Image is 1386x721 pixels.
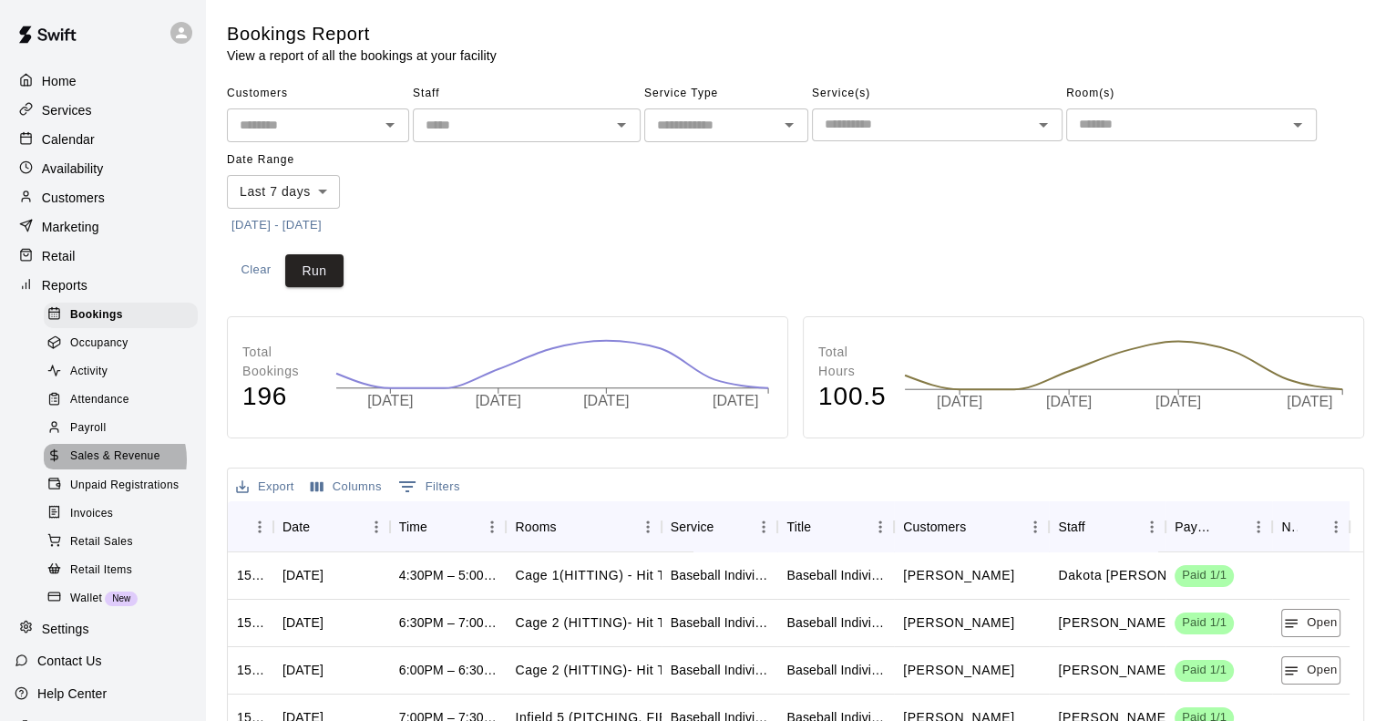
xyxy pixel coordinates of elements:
div: 1509434 [237,661,264,679]
span: Unpaid Registrations [70,477,179,495]
span: Payroll [70,419,106,438]
span: Room(s) [1066,79,1317,108]
button: Select columns [306,473,386,501]
div: Service [662,501,778,552]
p: Calendar [42,130,95,149]
p: Cage 2 (HITTING)- Hit Trax - TBK [515,661,723,680]
a: Retail [15,242,190,270]
button: Run [285,254,344,288]
a: Services [15,97,190,124]
tspan: [DATE] [583,393,629,408]
button: Open [776,112,802,138]
div: Bookings [44,303,198,328]
p: Contact Us [37,652,102,670]
span: Paid 1/1 [1175,567,1234,584]
button: Menu [1245,513,1272,541]
span: Date Range [227,146,386,175]
span: Activity [70,363,108,381]
button: Sort [1085,514,1111,540]
p: Benjamin Long [903,566,1014,585]
button: Sort [1297,514,1322,540]
button: Open [377,112,403,138]
a: Invoices [44,500,205,528]
div: Title [777,501,894,552]
p: Customers [42,189,105,207]
div: WalletNew [44,586,198,612]
div: Baseball Individual HITTING - 30 minutes [786,566,885,584]
span: Paid 1/1 [1175,662,1234,679]
button: Menu [478,513,506,541]
div: Staff [1049,501,1165,552]
tspan: [DATE] [937,395,982,410]
button: Menu [1322,513,1350,541]
h4: 196 [242,381,317,413]
tspan: [DATE] [713,393,758,408]
p: Home [42,72,77,90]
p: Retail [42,247,76,265]
p: Cage 2 (HITTING)- Hit Trax - TBK [515,613,723,633]
button: Sort [1219,514,1245,540]
button: Menu [867,513,894,541]
button: Menu [1022,513,1049,541]
a: Retail Items [44,556,205,584]
p: Bradlee Fuhrhop [1058,661,1169,680]
button: Menu [750,513,777,541]
div: ID [228,501,273,552]
p: Availability [42,160,104,178]
div: Notes [1281,501,1297,552]
div: 4:30PM – 5:00PM [399,566,498,584]
p: View a report of all the bookings at your facility [227,46,497,65]
span: Occupancy [70,335,128,353]
p: Bradlee Fuhrhop [1058,613,1169,633]
div: Thu, Oct 09, 2025 [282,566,323,584]
div: Thu, Oct 09, 2025 [282,661,323,679]
div: Retail Items [44,558,198,583]
button: Open [609,112,634,138]
span: New [105,593,138,603]
a: Occupancy [44,329,205,357]
button: Clear [227,254,285,288]
div: Baseball Individual HITTING - 30 minutes [671,566,769,584]
div: Service [671,501,714,552]
div: Baseball Individual HITTING - 30 minutes [786,613,885,632]
a: Customers [15,184,190,211]
h4: 100.5 [818,381,886,413]
span: Wallet [70,590,102,608]
button: Sort [427,514,453,540]
a: Home [15,67,190,95]
div: Baseball Individual HITTING - 30 minutes [671,613,769,632]
p: Help Center [37,685,107,703]
a: Reports [15,272,190,299]
tspan: [DATE] [1047,395,1093,410]
a: WalletNew [44,584,205,613]
button: Open [1281,656,1340,685]
div: Rooms [515,501,556,552]
span: Service(s) [812,79,1063,108]
button: Open [1281,609,1340,637]
a: Marketing [15,213,190,241]
tspan: [DATE] [367,393,413,408]
a: Bookings [44,301,205,329]
div: Date [282,501,310,552]
button: Menu [634,513,662,541]
div: Calendar [15,126,190,153]
span: Sales & Revenue [70,448,160,466]
span: Retail Items [70,561,132,580]
button: Export [231,473,299,501]
h5: Bookings Report [227,22,497,46]
div: Availability [15,155,190,182]
p: Total Bookings [242,343,317,381]
div: 6:30PM – 7:00PM [399,613,498,632]
button: Menu [363,513,390,541]
p: Services [42,101,92,119]
div: Notes [1272,501,1350,552]
div: Last 7 days [227,175,340,209]
div: Staff [1058,501,1084,552]
a: Settings [15,615,190,643]
p: Dakota Bacus [1058,566,1217,585]
div: 1509941 [237,566,264,584]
